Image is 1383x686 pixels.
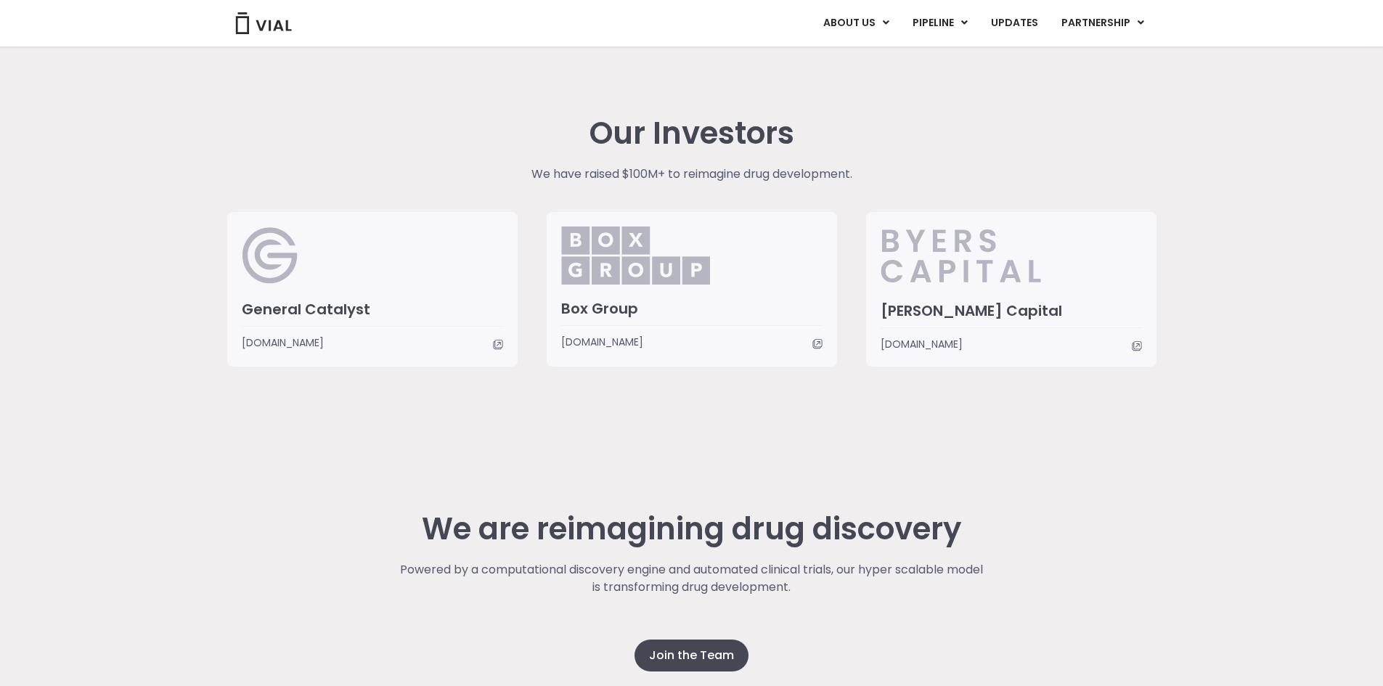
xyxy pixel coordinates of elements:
a: [DOMAIN_NAME] [242,335,503,351]
h3: Box Group [561,299,823,318]
a: Join the Team [635,640,748,671]
span: [DOMAIN_NAME] [242,335,324,351]
span: [DOMAIN_NAME] [881,336,963,352]
h2: Our Investors [589,116,794,151]
a: ABOUT USMenu Toggle [812,11,900,36]
img: Byers_Capital.svg [881,226,1099,285]
img: General Catalyst Logo [242,226,299,285]
span: Join the Team [649,647,734,664]
h3: General Catalyst [242,300,503,319]
img: Box_Group.png [561,226,710,285]
a: PARTNERSHIPMenu Toggle [1050,11,1156,36]
a: [DOMAIN_NAME] [881,336,1142,352]
span: [DOMAIN_NAME] [561,334,643,350]
a: UPDATES [979,11,1049,36]
img: Vial Logo [234,12,293,34]
a: [DOMAIN_NAME] [561,334,823,350]
h3: [PERSON_NAME] Capital [881,301,1142,320]
a: PIPELINEMenu Toggle [901,11,979,36]
p: We have raised $100M+ to reimagine drug development. [439,166,944,183]
h2: We are reimagining drug discovery [398,512,985,547]
p: Powered by a computational discovery engine and automated clinical trials, our hyper scalable mod... [398,561,985,596]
